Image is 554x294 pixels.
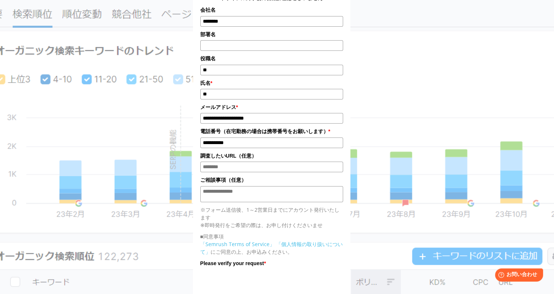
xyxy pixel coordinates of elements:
p: にご同意の上、お申込みください。 [200,240,343,256]
iframe: Help widget launcher [489,265,546,286]
label: 電話番号（在宅勤務の場合は携帯番号をお願いします） [200,127,343,135]
label: Please verify your request [200,259,343,267]
label: 調査したいURL（任意） [200,152,343,160]
label: 部署名 [200,30,343,38]
a: 「個人情報の取り扱いについて」 [200,241,343,255]
label: メールアドレス [200,103,343,111]
p: ※フォーム送信後、1～2営業日までにアカウント発行いたします ※即時発行をご希望の際は、お申し付けくださいませ [200,206,343,229]
a: 「Semrush Terms of Service」 [200,241,275,248]
label: 氏名 [200,79,343,87]
label: ご相談事項（任意） [200,176,343,184]
label: 役職名 [200,54,343,63]
p: ■同意事項 [200,233,343,240]
label: 会社名 [200,6,343,14]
